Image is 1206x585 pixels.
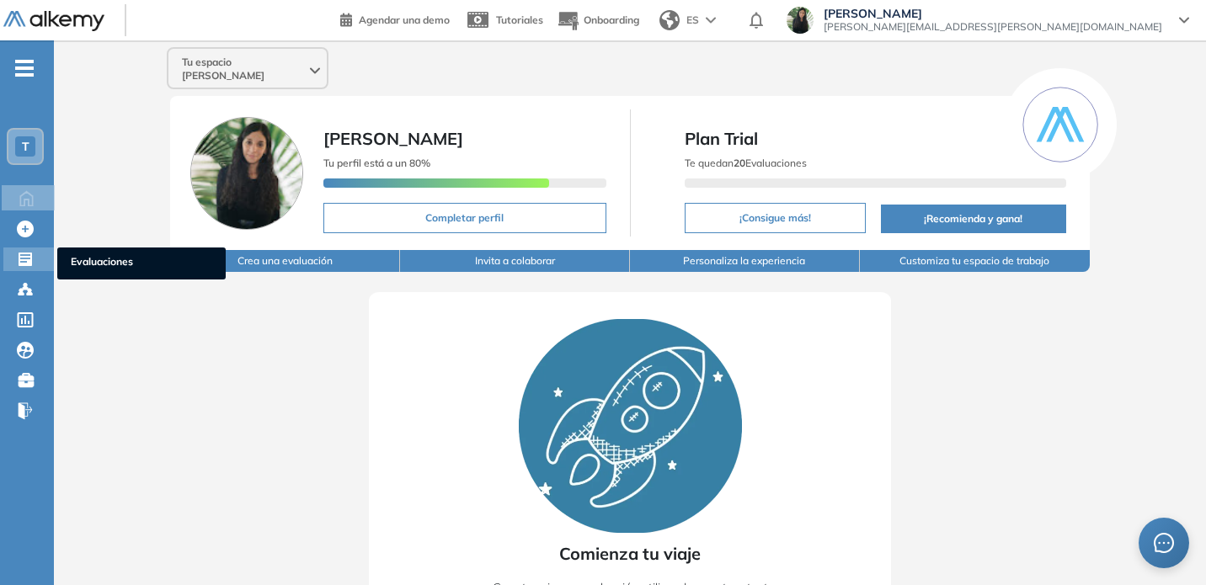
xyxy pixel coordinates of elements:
[71,254,212,273] span: Evaluaciones
[182,56,307,82] span: Tu espacio [PERSON_NAME]
[559,541,701,566] span: Comienza tu viaje
[860,250,1090,272] button: Customiza tu espacio de trabajo
[824,7,1162,20] span: [PERSON_NAME]
[3,11,104,32] img: Logo
[190,117,303,230] img: Foto de perfil
[340,8,450,29] a: Agendar una demo
[685,126,1066,152] span: Plan Trial
[685,157,807,169] span: Te quedan Evaluaciones
[22,140,29,153] span: T
[686,13,699,28] span: ES
[557,3,639,39] button: Onboarding
[323,203,606,233] button: Completar perfil
[734,157,745,169] b: 20
[519,319,742,533] img: Rocket
[359,13,450,26] span: Agendar una demo
[685,203,867,233] button: ¡Consigue más!
[659,10,680,30] img: world
[824,20,1162,34] span: [PERSON_NAME][EMAIL_ADDRESS][PERSON_NAME][DOMAIN_NAME]
[630,250,860,272] button: Personaliza la experiencia
[496,13,543,26] span: Tutoriales
[1154,533,1174,553] span: message
[881,205,1065,233] button: ¡Recomienda y gana!
[323,157,430,169] span: Tu perfil está a un 80%
[400,250,630,272] button: Invita a colaborar
[584,13,639,26] span: Onboarding
[15,66,34,70] i: -
[170,250,400,272] button: Crea una evaluación
[323,128,463,149] span: [PERSON_NAME]
[706,17,716,24] img: arrow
